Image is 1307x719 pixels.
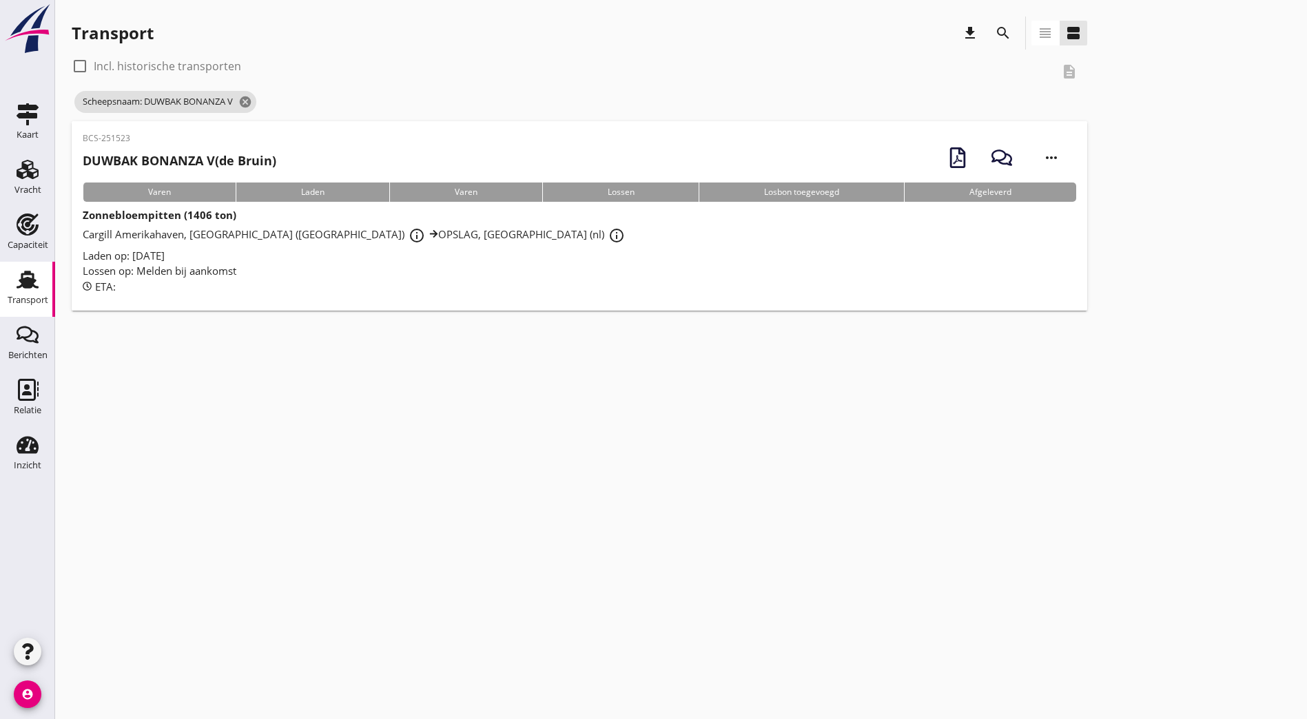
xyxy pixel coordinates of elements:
label: Incl. historische transporten [94,59,241,73]
div: Lossen [542,183,699,202]
strong: DUWBAK BONANZA V [83,152,215,169]
div: Vracht [14,185,41,194]
i: search [995,25,1011,41]
h2: (de Bruin) [83,152,276,170]
i: cancel [238,95,252,109]
i: account_circle [14,680,41,708]
div: Laden [236,183,389,202]
div: Transport [72,22,154,44]
i: info_outline [409,227,425,244]
span: Cargill Amerikahaven, [GEOGRAPHIC_DATA] ([GEOGRAPHIC_DATA]) OPSLAG, [GEOGRAPHIC_DATA] (nl) [83,227,629,241]
a: BCS-251523DUWBAK BONANZA V(de Bruin)VarenLadenVarenLossenLosbon toegevoegdAfgeleverdZonnebloempit... [72,121,1087,311]
div: Relatie [14,406,41,415]
div: Afgeleverd [904,183,1076,202]
div: Inzicht [14,461,41,470]
div: Transport [8,295,48,304]
div: Kaart [17,130,39,139]
div: Capaciteit [8,240,48,249]
span: Scheepsnaam: DUWBAK BONANZA V [74,91,256,113]
span: ETA: [95,280,116,293]
div: Losbon toegevoegd [699,183,904,202]
span: Lossen op: Melden bij aankomst [83,264,236,278]
i: info_outline [608,227,625,244]
div: Varen [389,183,542,202]
img: logo-small.a267ee39.svg [3,3,52,54]
strong: Zonnebloempitten (1406 ton) [83,208,236,222]
div: Berichten [8,351,48,359]
span: Laden op: [DATE] [83,249,165,262]
i: view_agenda [1065,25,1082,41]
p: BCS-251523 [83,132,276,145]
div: Varen [83,183,236,202]
i: more_horiz [1032,138,1071,177]
i: view_headline [1037,25,1053,41]
i: download [962,25,978,41]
